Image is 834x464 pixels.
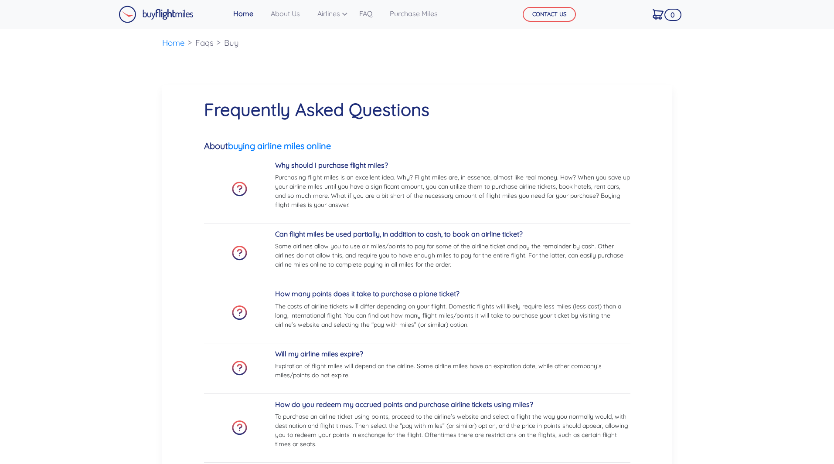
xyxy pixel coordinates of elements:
a: FAQ [356,5,376,22]
h5: Why should I purchase flight miles? [275,161,630,169]
h1: Frequently Asked Questions [204,99,630,120]
p: The costs of airline tickets will differ depending on your flight. Domestic flights will likely r... [275,302,630,329]
li: Buy [220,29,243,57]
a: 0 [649,5,667,23]
a: Home [230,5,257,22]
p: Some airlines allow you to use air miles/points to pay for some of the airline ticket and pay the... [275,242,630,269]
h5: About [204,141,630,151]
img: faq-icon.png [232,182,247,196]
h5: Can flight miles be used partially, in addition to cash, to book an airline ticket? [275,230,630,238]
p: Expiration of flight miles will depend on the airline. Some airline miles have an expiration date... [275,362,630,380]
img: faq-icon.png [232,361,247,376]
a: About Us [267,5,303,22]
h5: How do you redeem my accrued points and purchase airline tickets using miles? [275,400,630,409]
a: buying airline miles online [228,140,331,151]
button: CONTACT US [523,7,576,22]
img: faq-icon.png [232,420,247,435]
img: Buy Flight Miles Logo [119,6,194,23]
h5: How many points does it take to purchase a plane ticket? [275,290,630,298]
img: faq-icon.png [232,246,247,261]
h5: Will my airline miles expire? [275,350,630,358]
a: Buy Flight Miles Logo [119,3,194,25]
li: Faqs [191,29,218,57]
p: To purchase an airline ticket using points, proceed to the airline’s website and select a flight ... [275,412,630,449]
span: 0 [664,9,681,21]
a: Airlines [314,5,345,22]
a: Purchase Miles [386,5,441,22]
img: faq-icon.png [232,305,247,320]
img: Cart [653,9,664,20]
a: Home [162,37,185,48]
p: Purchasing flight miles is an excellent idea. Why? Flight miles are, in essence, almost like real... [275,173,630,210]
